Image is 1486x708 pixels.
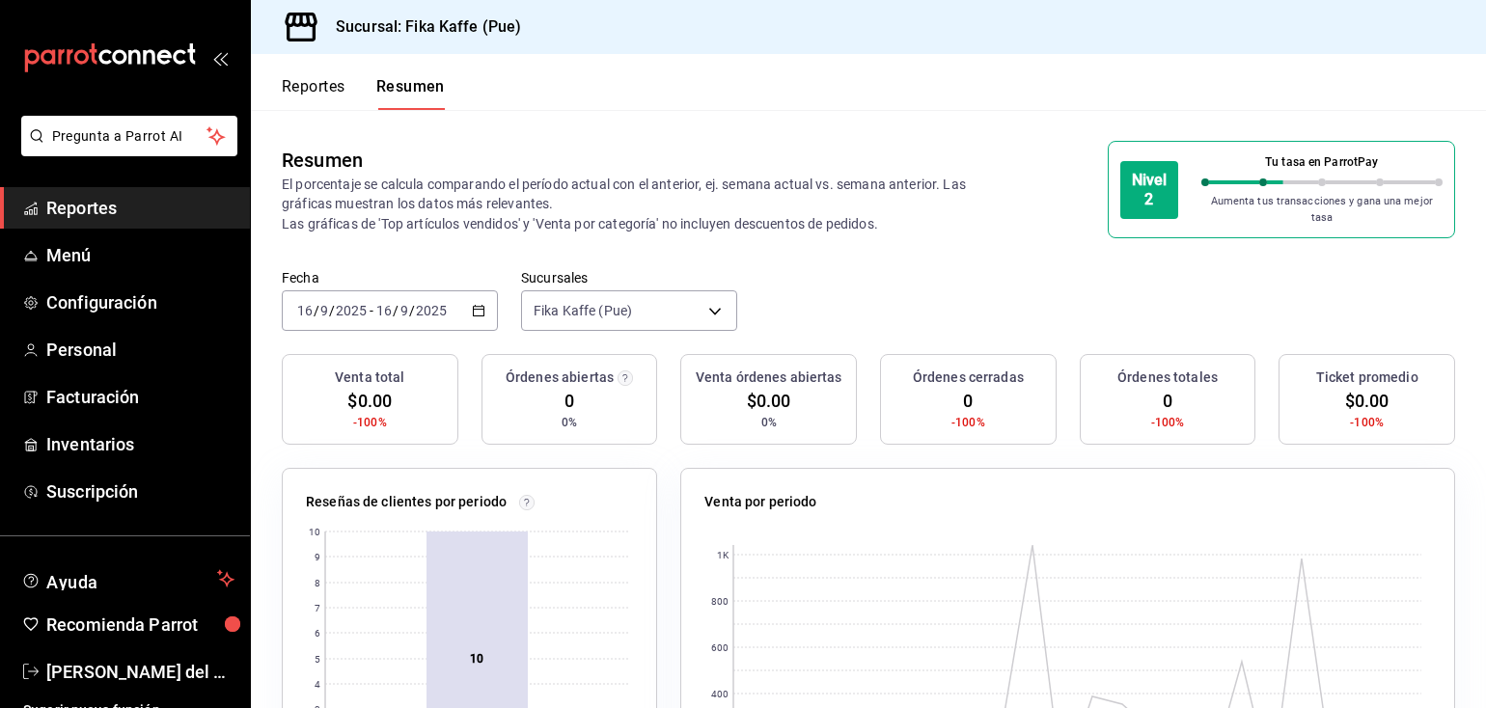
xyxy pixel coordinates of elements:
[1350,414,1384,431] span: -100%
[951,414,985,431] span: -100%
[415,303,448,318] input: ----
[46,612,234,638] span: Recomienda Parrot
[14,140,237,160] a: Pregunta a Parrot AI
[1345,388,1390,414] span: $0.00
[347,388,392,414] span: $0.00
[320,15,521,39] h3: Sucursal: Fika Kaffe (Pue)
[711,642,729,653] text: 600
[963,388,973,414] span: 0
[46,384,234,410] span: Facturación
[46,431,234,457] span: Inventarios
[282,271,498,285] label: Fecha
[1201,153,1444,171] p: Tu tasa en ParrotPay
[506,368,614,388] h3: Órdenes abiertas
[393,303,399,318] span: /
[282,77,445,110] div: navigation tabs
[46,337,234,363] span: Personal
[282,77,345,110] button: Reportes
[562,414,577,431] span: 0%
[913,368,1024,388] h3: Órdenes cerradas
[282,146,363,175] div: Resumen
[1316,368,1418,388] h3: Ticket promedio
[315,578,320,588] text: 8
[306,492,507,512] p: Reseñas de clientes por periodo
[1120,161,1178,219] div: Nivel 2
[711,596,729,607] text: 800
[335,368,404,388] h3: Venta total
[1151,414,1185,431] span: -100%
[1163,388,1172,414] span: 0
[319,303,329,318] input: --
[315,679,320,690] text: 4
[747,388,791,414] span: $0.00
[353,414,387,431] span: -100%
[564,388,574,414] span: 0
[282,175,966,232] p: El porcentaje se calcula comparando el período actual con el anterior, ej. semana actual vs. sema...
[335,303,368,318] input: ----
[521,271,737,285] label: Sucursales
[212,50,228,66] button: open_drawer_menu
[315,552,320,562] text: 9
[399,303,409,318] input: --
[329,303,335,318] span: /
[46,567,209,590] span: Ayuda
[296,303,314,318] input: --
[761,414,777,431] span: 0%
[375,303,393,318] input: --
[370,303,373,318] span: -
[717,550,729,560] text: 1K
[534,301,632,320] span: Fika Kaffe (Pue)
[46,659,234,685] span: [PERSON_NAME] del Giovane
[704,492,816,512] p: Venta por periodo
[315,628,320,639] text: 6
[1201,194,1444,226] p: Aumenta tus transacciones y gana una mejor tasa
[52,126,207,147] span: Pregunta a Parrot AI
[46,289,234,315] span: Configuración
[315,603,320,613] text: 7
[409,303,415,318] span: /
[46,195,234,221] span: Reportes
[21,116,237,156] button: Pregunta a Parrot AI
[711,689,729,699] text: 400
[696,368,842,388] h3: Venta órdenes abiertas
[314,303,319,318] span: /
[1117,368,1218,388] h3: Órdenes totales
[46,242,234,268] span: Menú
[315,654,320,665] text: 5
[46,478,234,504] span: Suscripción
[376,77,445,110] button: Resumen
[309,527,320,537] text: 10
